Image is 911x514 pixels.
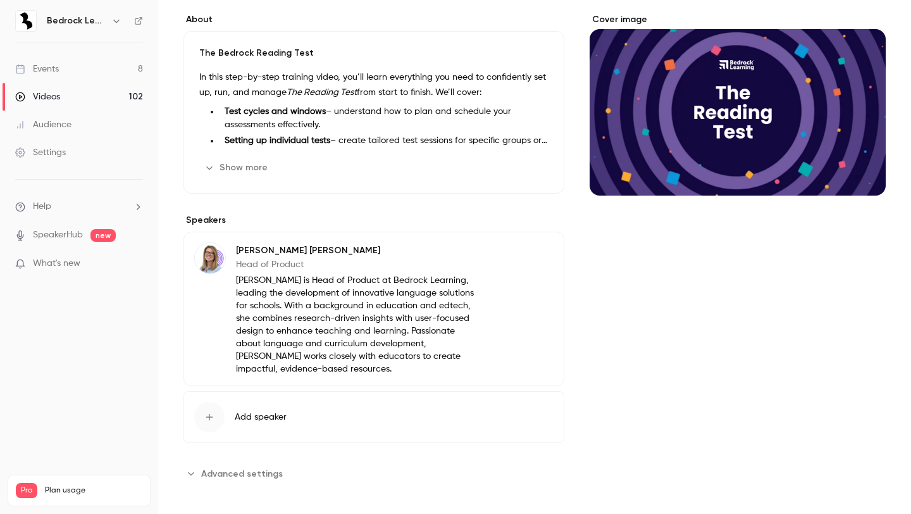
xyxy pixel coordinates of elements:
button: Show more [199,158,275,178]
p: [PERSON_NAME] is Head of Product at Bedrock Learning, leading the development of innovative langu... [236,274,482,375]
span: Add speaker [235,411,287,423]
div: Videos [15,91,60,103]
div: Audience [15,118,71,131]
span: new [90,229,116,242]
p: In this step-by-step training video, you’ll learn everything you need to confidently set up, run,... [199,70,548,100]
a: SpeakerHub [33,229,83,242]
em: The Reading Test [287,88,357,97]
label: Speakers [183,214,564,227]
strong: Test cycles and windows [225,107,326,116]
li: help-dropdown-opener [15,200,143,213]
button: Advanced settings [183,463,290,484]
div: Events [15,63,59,75]
span: Plan usage [45,486,142,496]
li: – create tailored test sessions for specific groups or students. [220,134,548,147]
span: What's new [33,257,80,270]
iframe: Noticeable Trigger [128,258,143,270]
p: The Bedrock Reading Test [199,47,548,60]
div: Settings [15,146,66,159]
span: Help [33,200,51,213]
img: Ellie Ashton [195,243,225,273]
button: Add speaker [183,391,564,443]
h6: Bedrock Learning [47,15,106,27]
li: – understand how to plan and schedule your assessments effectively. [220,105,548,132]
p: Head of Product [236,258,482,271]
section: Advanced settings [183,463,564,484]
img: Bedrock Learning [16,11,36,31]
span: Advanced settings [201,467,283,480]
label: Cover image [590,13,886,26]
div: Ellie Ashton[PERSON_NAME] [PERSON_NAME]Head of Product[PERSON_NAME] is Head of Product at Bedrock... [183,232,564,386]
p: [PERSON_NAME] [PERSON_NAME] [236,244,482,257]
strong: Setting up individual tests [225,136,330,145]
section: Cover image [590,13,886,196]
span: Pro [16,483,37,498]
label: About [183,13,564,26]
